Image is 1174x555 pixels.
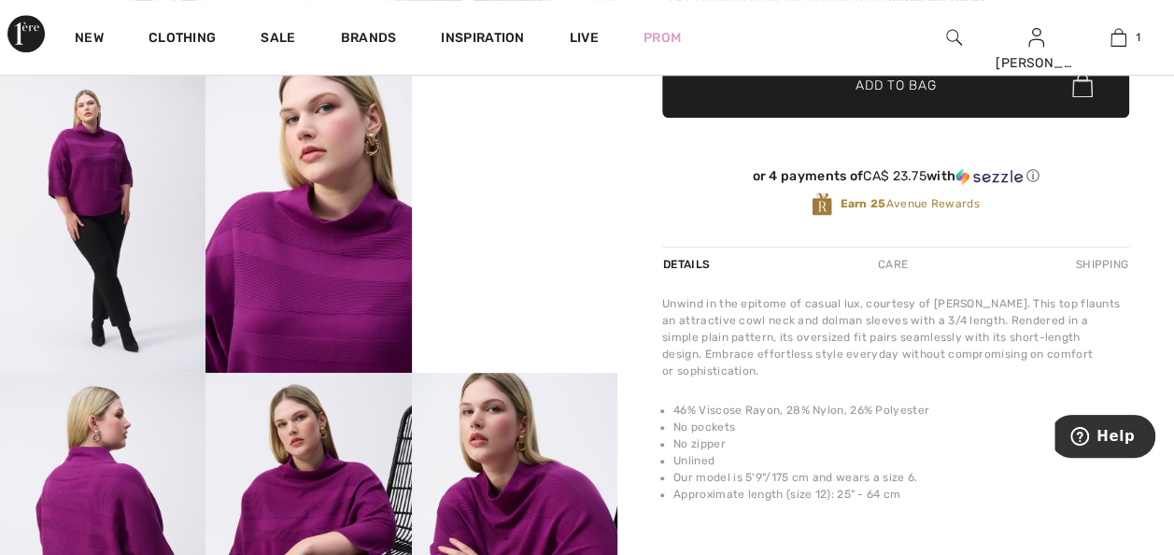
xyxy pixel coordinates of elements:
li: No zipper [673,435,1129,452]
span: Inspiration [441,30,524,50]
div: Shipping [1071,248,1129,281]
li: Approximate length (size 12): 25" - 64 cm [673,486,1129,503]
div: Details [662,248,714,281]
img: 1ère Avenue [7,15,45,52]
a: Prom [644,28,681,48]
a: Clothing [149,30,216,50]
button: Add to Bag [662,52,1129,118]
img: Avenue Rewards [812,192,832,217]
a: Brands [341,30,397,50]
img: Sezzle [955,168,1023,185]
img: My Info [1028,26,1044,49]
span: Avenue Rewards [840,195,979,212]
li: 46% Viscose Rayon, 28% Nylon, 26% Polyester [673,402,1129,419]
div: [PERSON_NAME] [996,53,1076,73]
span: CA$ 23.75 [863,168,926,184]
li: Unlined [673,452,1129,469]
strong: Earn 25 [840,197,885,210]
span: 1 [1136,29,1140,46]
img: search the website [946,26,962,49]
a: Live [570,28,599,48]
a: New [75,30,104,50]
a: Sign In [1028,28,1044,46]
a: Sale [261,30,295,50]
div: Unwind in the epitome of casual lux, courtesy of [PERSON_NAME]. This top flaunts an attractive co... [662,295,1129,379]
li: Our model is 5'9"/175 cm and wears a size 6. [673,469,1129,486]
img: My Bag [1110,26,1126,49]
div: or 4 payments ofCA$ 23.75withSezzle Click to learn more about Sezzle [662,168,1129,192]
img: Bag.svg [1072,73,1093,97]
img: Cowl Neck Top Style 243953. 4 [205,64,411,373]
a: 1 [1078,26,1158,49]
div: Care [862,248,924,281]
span: Add to Bag [856,76,936,95]
div: or 4 payments of with [662,168,1129,185]
iframe: Opens a widget where you can find more information [1054,415,1155,462]
video: Your browser does not support the video tag. [412,64,617,167]
li: No pockets [673,419,1129,435]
